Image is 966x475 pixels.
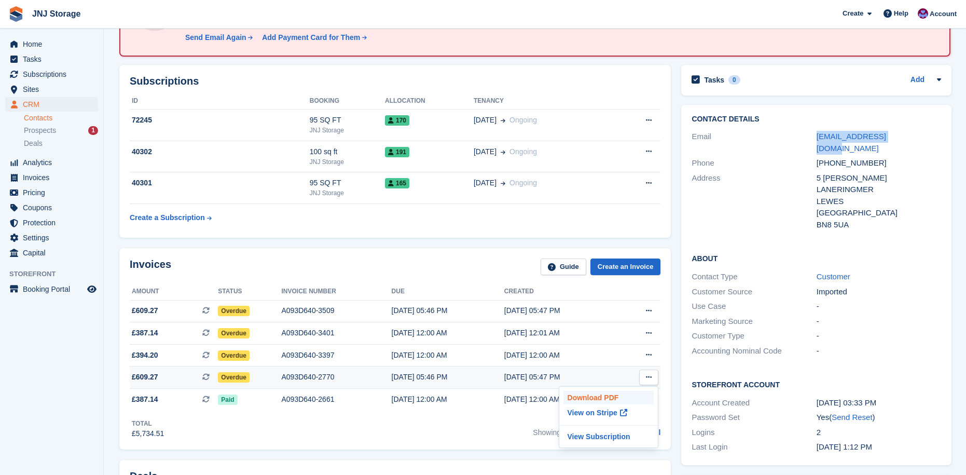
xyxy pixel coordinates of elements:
[392,305,504,316] div: [DATE] 05:46 PM
[23,82,85,97] span: Sites
[817,442,872,451] time: 2024-05-14 12:12:26 UTC
[692,253,941,263] h2: About
[132,419,164,428] div: Total
[894,8,908,19] span: Help
[474,146,496,157] span: [DATE]
[5,52,98,66] a: menu
[130,115,310,126] div: 72245
[23,37,85,51] span: Home
[23,52,85,66] span: Tasks
[504,283,617,300] th: Created
[282,305,392,316] div: A093D640-3509
[132,305,158,316] span: £609.27
[692,330,816,342] div: Customer Type
[385,178,409,188] span: 165
[5,230,98,245] a: menu
[185,32,246,43] div: Send Email Again
[910,74,924,86] a: Add
[24,139,43,148] span: Deals
[392,283,504,300] th: Due
[509,179,537,187] span: Ongoing
[385,147,409,157] span: 191
[563,391,654,404] p: Download PDF
[88,126,98,135] div: 1
[23,97,85,112] span: CRM
[541,259,586,276] a: Guide
[392,328,504,338] div: [DATE] 12:00 AM
[832,413,872,422] a: Send Reset
[5,200,98,215] a: menu
[24,138,98,149] a: Deals
[692,379,941,389] h2: Storefront Account
[5,82,98,97] a: menu
[692,441,816,453] div: Last Login
[130,212,205,223] div: Create a Subscription
[23,170,85,185] span: Invoices
[817,172,941,196] div: 5 [PERSON_NAME] LANERINGMER
[23,215,85,230] span: Protection
[392,394,504,405] div: [DATE] 12:00 AM
[590,259,661,276] a: Create an Invoice
[310,157,385,167] div: JNJ Storage
[692,172,816,231] div: Address
[474,93,613,110] th: Tenancy
[817,157,941,169] div: [PHONE_NUMBER]
[533,428,629,437] span: Showing 5 of 13 total invoices
[86,283,98,295] a: Preview store
[282,350,392,361] div: A093D640-3397
[817,345,941,357] div: -
[918,8,928,19] img: Jonathan Scrase
[282,283,392,300] th: Invoice number
[23,185,85,200] span: Pricing
[817,132,886,153] a: [EMAIL_ADDRESS][DOMAIN_NAME]
[262,32,360,43] div: Add Payment Card for Them
[817,301,941,313] div: -
[132,428,164,439] div: £5,734.51
[692,301,816,313] div: Use Case
[692,427,816,439] div: Logins
[692,131,816,154] div: Email
[843,8,863,19] span: Create
[504,394,617,405] div: [DATE] 12:00 AM
[218,306,250,316] span: Overdue
[563,404,654,421] a: View on Stripe
[310,146,385,157] div: 100 sq ft
[132,350,158,361] span: £394.20
[5,215,98,230] a: menu
[728,75,740,85] div: 0
[829,413,875,422] span: ( )
[817,286,941,298] div: Imported
[310,93,385,110] th: Booking
[5,246,98,260] a: menu
[218,328,250,338] span: Overdue
[5,170,98,185] a: menu
[218,350,250,361] span: Overdue
[5,185,98,200] a: menu
[385,93,474,110] th: Allocation
[5,155,98,170] a: menu
[5,97,98,112] a: menu
[282,394,392,405] div: A093D640-2661
[130,259,171,276] h2: Invoices
[692,397,816,409] div: Account Created
[817,272,850,281] a: Customer
[392,372,504,383] div: [DATE] 05:46 PM
[5,37,98,51] a: menu
[817,412,941,424] div: Yes
[817,219,941,231] div: BN8 5UA
[692,316,816,328] div: Marketing Source
[9,269,103,279] span: Storefront
[130,283,218,300] th: Amount
[504,328,617,338] div: [DATE] 12:01 AM
[817,316,941,328] div: -
[704,75,724,85] h2: Tasks
[130,146,310,157] div: 40302
[692,286,816,298] div: Customer Source
[692,271,816,283] div: Contact Type
[474,178,496,188] span: [DATE]
[218,372,250,383] span: Overdue
[132,372,158,383] span: £609.27
[258,32,368,43] a: Add Payment Card for Them
[23,200,85,215] span: Coupons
